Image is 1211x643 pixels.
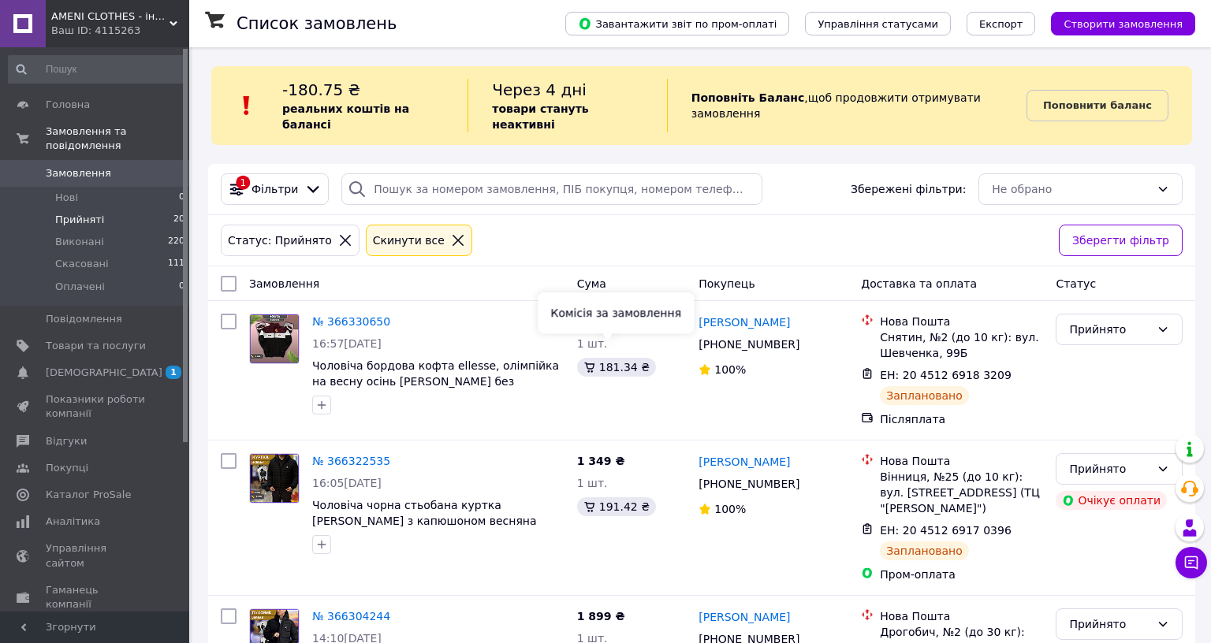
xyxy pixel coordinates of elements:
span: 100% [714,503,746,515]
a: № 366322535 [312,455,390,467]
a: Фото товару [249,453,300,504]
div: Прийнято [1069,615,1150,633]
div: [PHONE_NUMBER] [695,333,803,355]
span: Збережені фільтри: [851,181,966,197]
a: № 366330650 [312,315,390,328]
div: Заплановано [880,386,969,405]
button: Завантажити звіт по пром-оплаті [565,12,789,35]
span: Cума [577,277,606,290]
span: 16:57[DATE] [312,337,382,350]
div: Cкинути все [370,232,448,249]
span: Оплачені [55,280,105,294]
a: [PERSON_NAME] [699,314,790,330]
span: Повідомлення [46,312,122,326]
span: Аналітика [46,515,100,529]
span: Створити замовлення [1064,18,1183,30]
div: Післяплата [880,411,1043,427]
span: Показники роботи компанії [46,392,146,421]
div: Комісія за замовлення [538,292,694,333]
span: -180.75 ₴ [282,80,360,99]
a: [PERSON_NAME] [699,609,790,625]
a: Створити замовлення [1035,17,1195,29]
span: ЕН: 20 4512 6918 3209 [880,369,1012,381]
b: Поповніть Баланс [691,91,805,104]
span: Відгуки [46,434,87,448]
span: AMENI CLOTHES - інтернет магазин одягу [51,9,170,24]
div: Нова Пошта [880,453,1043,469]
div: Не обрано [992,180,1150,198]
span: 0 [179,280,184,294]
span: 0 [179,191,184,205]
h1: Список замовлень [237,14,397,33]
div: Вінниця, №25 (до 10 кг): вул. [STREET_ADDRESS] (ТЦ "[PERSON_NAME]") [880,469,1043,516]
span: 1 349 ₴ [577,455,625,467]
span: Головна [46,98,90,112]
a: Поповнити баланс [1027,90,1168,121]
div: Прийнято [1069,321,1150,338]
span: 1 шт. [577,477,608,489]
span: Управління сайтом [46,541,146,570]
div: Нова Пошта [880,314,1043,329]
b: реальних коштів на балансі [282,102,409,131]
button: Управління статусами [805,12,951,35]
span: 100% [714,363,746,376]
span: Доставка та оплата [861,277,977,290]
div: 181.34 ₴ [577,358,656,377]
img: Фото товару [250,314,299,363]
span: Каталог ProSale [46,488,131,502]
button: Експорт [967,12,1036,35]
div: Пром-оплата [880,567,1043,582]
span: Управління статусами [818,18,938,30]
span: Експорт [979,18,1023,30]
span: 111 [168,257,184,271]
span: 16:05[DATE] [312,477,382,489]
span: Статус [1056,277,1096,290]
div: Прийнято [1069,460,1150,478]
span: 20 [173,213,184,227]
div: Нова Пошта [880,608,1043,624]
span: Зберегти фільтр [1072,232,1169,249]
span: Гаманець компанії [46,583,146,611]
div: Статус: Прийнято [225,232,335,249]
span: [DEMOGRAPHIC_DATA] [46,366,162,380]
span: Фільтри [252,181,298,197]
span: Виконані [55,235,104,249]
a: № 366304244 [312,610,390,623]
button: Створити замовлення [1051,12,1195,35]
a: Чоловіча бордова кофта ellesse, олімпійка на весну осінь [PERSON_NAME] без капюшона, на блискавці... [312,359,563,403]
span: Нові [55,191,78,205]
b: товари стануть неактивні [492,102,588,131]
span: 1 899 ₴ [577,610,625,623]
a: [PERSON_NAME] [699,454,790,470]
span: Замовлення [46,166,111,180]
button: Зберегти фільтр [1059,225,1183,256]
a: Чоловіча чорна стьобана куртка [PERSON_NAME] з капюшоном весняна осінка, демісезонна куртка [PERS... [312,499,537,559]
span: 220 [168,235,184,249]
img: Фото товару [250,454,299,503]
input: Пошук за номером замовлення, ПІБ покупця, номером телефону, Email, номером накладної [341,173,762,205]
input: Пошук [8,55,186,84]
span: Через 4 дні [492,80,587,99]
div: Снятин, №2 (до 10 кг): вул. Шевченка, 99Б [880,329,1043,361]
div: [PHONE_NUMBER] [695,473,803,495]
b: Поповнити баланс [1043,99,1152,111]
span: Замовлення та повідомлення [46,125,189,153]
span: Покупці [46,461,88,475]
span: Покупець [699,277,755,290]
div: 191.42 ₴ [577,497,656,516]
button: Чат з покупцем [1176,547,1207,578]
img: :exclamation: [235,94,259,117]
span: Скасовані [55,257,109,271]
span: Завантажити звіт по пром-оплаті [578,17,777,31]
span: Замовлення [249,277,319,290]
div: Очікує оплати [1056,491,1167,510]
div: Заплановано [880,541,969,560]
span: Прийняті [55,213,104,227]
span: Товари та послуги [46,339,146,353]
div: Ваш ID: 4115263 [51,24,189,38]
span: 1 шт. [577,337,608,350]
span: 1 [166,366,181,379]
span: ЕН: 20 4512 6917 0396 [880,524,1012,537]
